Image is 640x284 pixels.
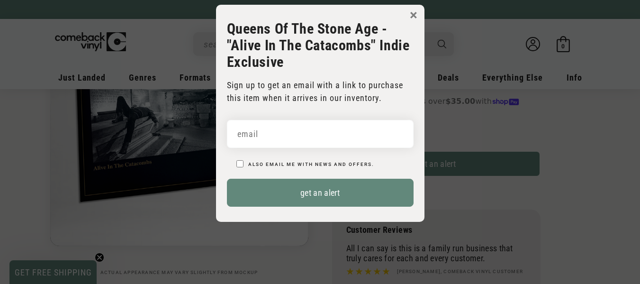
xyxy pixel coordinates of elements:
input: email [227,120,414,148]
button: × [410,8,417,22]
button: get an alert [227,179,414,207]
label: Also email me with news and offers. [248,162,374,167]
h3: Queens Of The Stone Age - "Alive In The Catacombs" Indie Exclusive [227,20,414,70]
p: Sign up to get an email with a link to purchase this item when it arrives in our inventory. [227,79,414,104]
